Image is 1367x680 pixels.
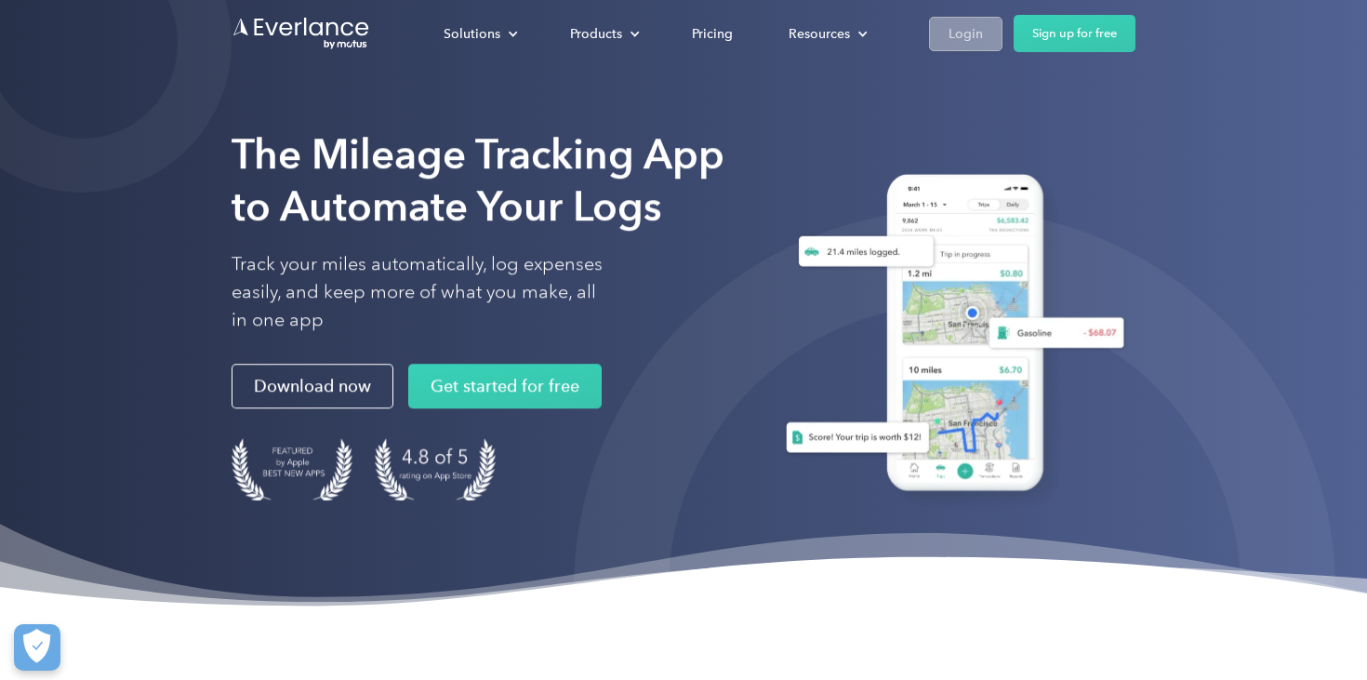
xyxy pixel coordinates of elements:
a: Pricing [673,18,751,50]
strong: The Mileage Tracking App to Automate Your Logs [232,129,724,231]
a: Go to homepage [232,16,371,51]
div: Pricing [692,22,733,46]
a: Download now [232,364,393,408]
div: Login [949,22,983,46]
a: Login [929,17,1002,51]
img: Badge for Featured by Apple Best New Apps [232,438,352,500]
div: Solutions [425,18,533,50]
div: Solutions [444,22,500,46]
div: Resources [789,22,850,46]
p: Track your miles automatically, log expenses easily, and keep more of what you make, all in one app [232,250,604,334]
img: 4.9 out of 5 stars on the app store [375,438,496,500]
a: Get started for free [408,364,602,408]
button: Cookies Settings [14,624,60,671]
a: Sign up for free [1014,15,1135,52]
div: Resources [770,18,883,50]
img: Everlance, mileage tracker app, expense tracking app [763,160,1135,513]
div: Products [570,22,622,46]
div: Products [551,18,655,50]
